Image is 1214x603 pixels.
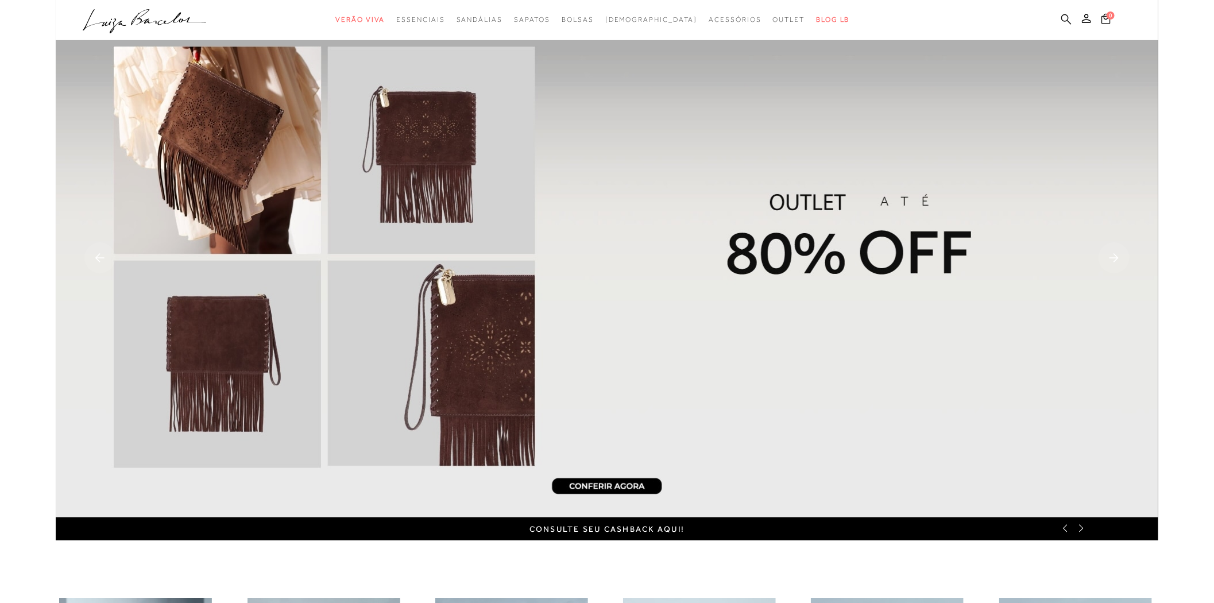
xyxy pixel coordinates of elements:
[605,9,698,30] a: noSubCategoriesText
[457,16,502,24] span: Sandálias
[457,9,502,30] a: categoryNavScreenReaderText
[562,9,594,30] a: categoryNavScreenReaderText
[562,16,594,24] span: Bolsas
[529,524,685,534] a: Consulte seu cashback aqui!
[1098,13,1114,28] button: 0
[816,16,849,24] span: BLOG LB
[396,9,444,30] a: categoryNavScreenReaderText
[514,16,550,24] span: Sapatos
[709,16,761,24] span: Acessórios
[773,16,805,24] span: Outlet
[816,9,849,30] a: BLOG LB
[514,9,550,30] a: categoryNavScreenReaderText
[773,9,805,30] a: categoryNavScreenReaderText
[335,9,385,30] a: categoryNavScreenReaderText
[709,9,761,30] a: categoryNavScreenReaderText
[605,16,698,24] span: [DEMOGRAPHIC_DATA]
[396,16,444,24] span: Essenciais
[1107,11,1115,20] span: 0
[335,16,385,24] span: Verão Viva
